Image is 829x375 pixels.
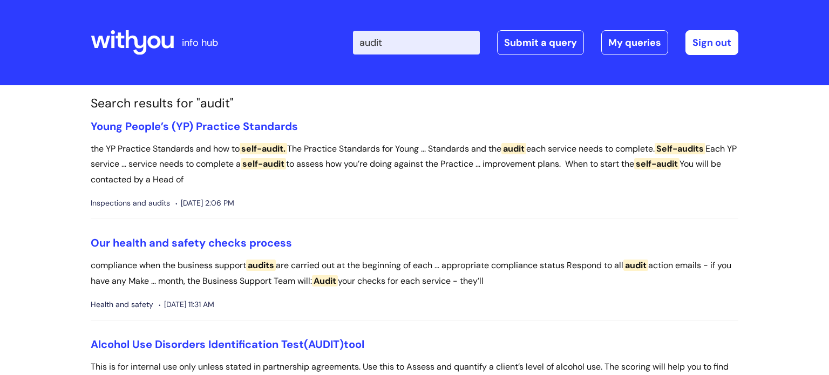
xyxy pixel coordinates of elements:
[91,96,738,111] h1: Search results for "audit"
[601,30,668,55] a: My queries
[634,158,679,169] span: self-audit
[246,260,276,271] span: audits
[91,236,292,250] a: Our health and safety checks process
[623,260,648,271] span: audit
[240,143,287,154] span: self-audit.
[353,30,738,55] div: | -
[91,258,738,289] p: compliance when the business support are carried out at the beginning of each ... appropriate com...
[91,119,298,133] a: Young People’s (YP) Practice Standards
[685,30,738,55] a: Sign out
[91,196,170,210] span: Inspections and audits
[497,30,584,55] a: Submit a query
[182,34,218,51] p: info hub
[91,298,153,311] span: Health and safety
[241,158,286,169] span: self-audit
[304,337,344,351] span: (AUDIT)
[353,31,480,54] input: Search
[312,275,338,287] span: Audit
[501,143,526,154] span: audit
[175,196,234,210] span: [DATE] 2:06 PM
[91,141,738,188] p: the YP Practice Standards and how to The Practice Standards for Young ... Standards and the each ...
[159,298,214,311] span: [DATE] 11:31 AM
[655,143,705,154] span: Self-audits
[91,337,364,351] a: Alcohol Use Disorders Identification Test(AUDIT)tool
